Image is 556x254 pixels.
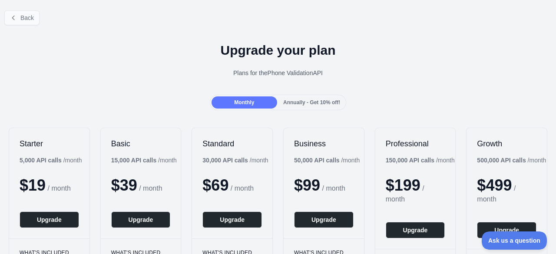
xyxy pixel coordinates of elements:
span: $ 69 [202,176,228,194]
b: 50,000 API calls [294,157,340,164]
div: / month [202,156,268,165]
span: $ 499 [477,176,512,194]
div: / month [294,156,360,165]
span: $ 199 [386,176,420,194]
b: 30,000 API calls [202,157,248,164]
iframe: Toggle Customer Support [482,231,547,250]
b: 150,000 API calls [386,157,434,164]
div: / month [477,156,546,165]
h2: Professional [386,139,445,149]
h2: Business [294,139,354,149]
b: 500,000 API calls [477,157,526,164]
h2: Standard [202,139,262,149]
span: $ 99 [294,176,320,194]
h2: Growth [477,139,536,149]
div: / month [386,156,455,165]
